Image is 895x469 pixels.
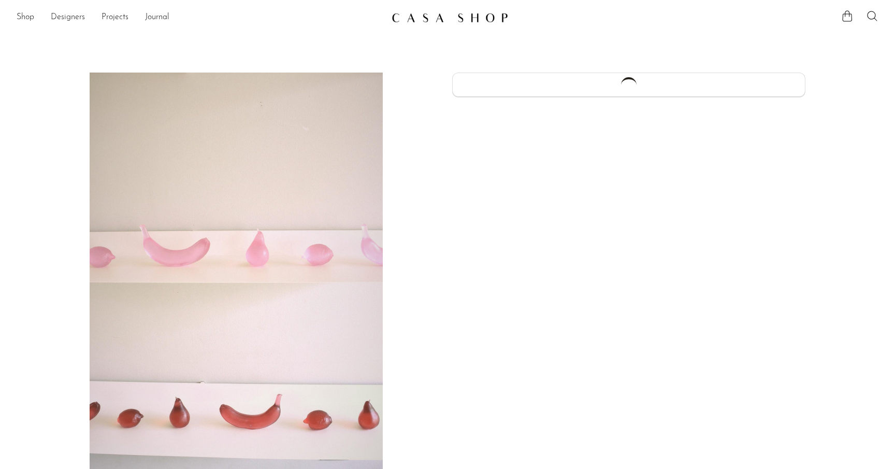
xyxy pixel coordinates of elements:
[17,11,34,24] a: Shop
[17,9,383,26] ul: NEW HEADER MENU
[145,11,169,24] a: Journal
[51,11,85,24] a: Designers
[102,11,128,24] a: Projects
[17,9,383,26] nav: Desktop navigation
